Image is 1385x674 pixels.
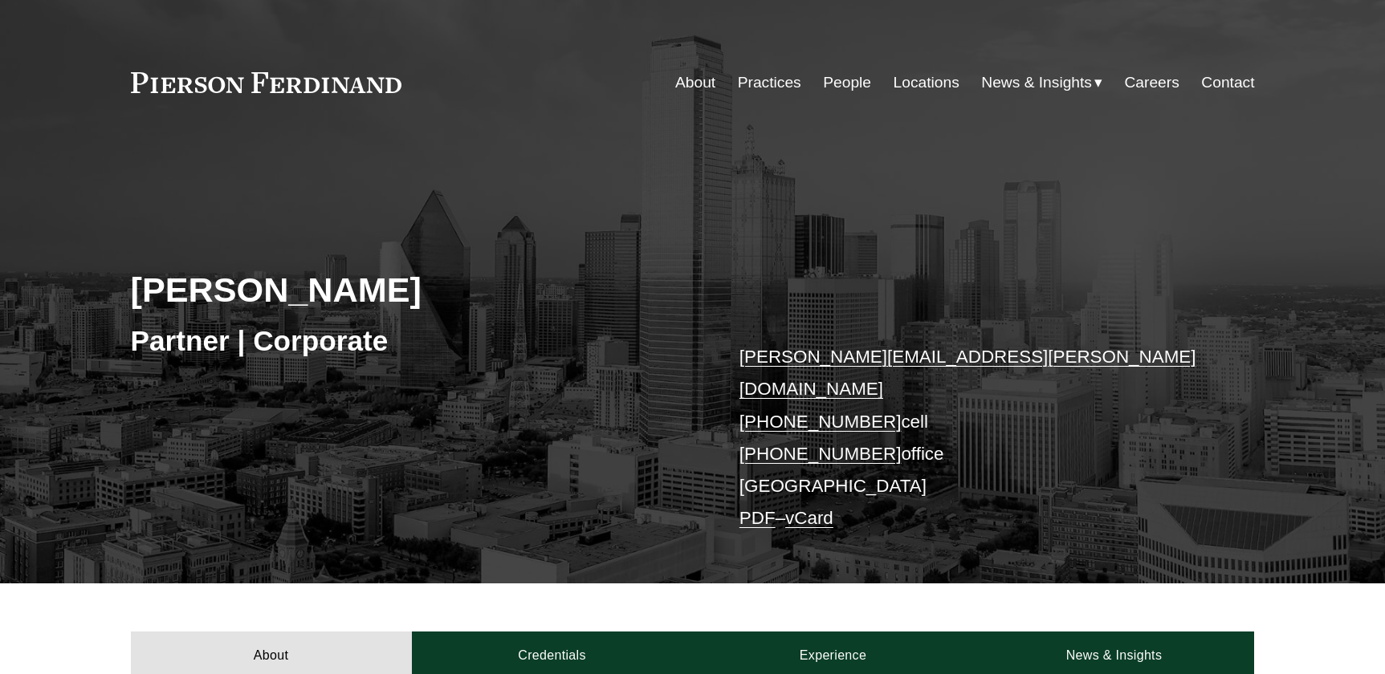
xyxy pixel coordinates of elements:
a: People [823,67,871,98]
span: News & Insights [981,69,1092,97]
a: Contact [1201,67,1254,98]
a: vCard [785,508,833,528]
h2: [PERSON_NAME] [131,269,693,311]
a: folder dropdown [981,67,1102,98]
a: [PHONE_NUMBER] [739,444,902,464]
a: Practices [738,67,801,98]
a: Locations [894,67,959,98]
a: PDF [739,508,776,528]
a: Careers [1125,67,1179,98]
p: cell office [GEOGRAPHIC_DATA] – [739,341,1208,535]
a: About [675,67,715,98]
a: [PHONE_NUMBER] [739,412,902,432]
h3: Partner | Corporate [131,323,693,359]
a: [PERSON_NAME][EMAIL_ADDRESS][PERSON_NAME][DOMAIN_NAME] [739,347,1196,399]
